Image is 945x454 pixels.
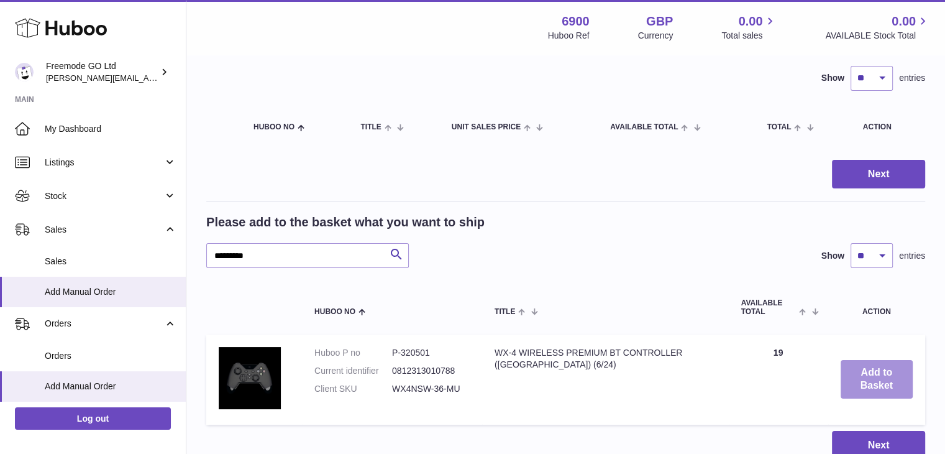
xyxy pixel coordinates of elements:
th: Action [828,287,926,328]
span: Unit Sales Price [452,123,521,131]
span: Huboo no [314,308,355,316]
a: Log out [15,407,171,430]
label: Show [821,72,844,84]
a: 0.00 AVAILABLE Stock Total [825,13,930,42]
dt: Huboo P no [314,347,392,359]
span: [PERSON_NAME][EMAIL_ADDRESS][DOMAIN_NAME] [46,73,249,83]
strong: 6900 [562,13,590,30]
span: AVAILABLE Total [610,123,678,131]
dd: WX4NSW-36-MU [392,383,470,395]
img: lenka.smikniarova@gioteck.com [15,63,34,81]
dd: 0812313010788 [392,365,470,377]
span: entries [899,250,925,262]
span: Add Manual Order [45,381,176,392]
span: Total sales [721,30,777,42]
div: Action [863,123,913,131]
span: Huboo no [253,123,294,131]
span: My Dashboard [45,123,176,135]
span: 0.00 [892,13,916,30]
dt: Client SKU [314,383,392,395]
label: Show [821,250,844,262]
span: Listings [45,157,163,169]
button: Add to Basket [841,360,913,399]
span: Title [360,123,381,131]
span: Total [767,123,792,131]
span: Orders [45,318,163,330]
span: Stock [45,190,163,202]
div: Huboo Ref [548,30,590,42]
span: AVAILABLE Stock Total [825,30,930,42]
span: Sales [45,224,163,236]
button: Next [832,160,925,189]
span: Sales [45,256,176,267]
span: Title [495,308,515,316]
td: 19 [729,335,828,425]
div: Currency [638,30,673,42]
dt: Current identifier [314,365,392,377]
a: 0.00 Total sales [721,13,777,42]
span: entries [899,72,925,84]
img: WX-4 WIRELESS PREMIUM BT CONTROLLER (NSW) (6/24) [219,347,281,409]
span: Orders [45,350,176,362]
span: Add Manual Order [45,286,176,298]
dd: P-320501 [392,347,470,359]
td: WX-4 WIRELESS PREMIUM BT CONTROLLER ([GEOGRAPHIC_DATA]) (6/24) [482,335,729,425]
span: 0.00 [739,13,763,30]
span: AVAILABLE Total [741,299,797,315]
h2: Please add to the basket what you want to ship [206,214,485,231]
div: Freemode GO Ltd [46,60,158,84]
strong: GBP [646,13,673,30]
